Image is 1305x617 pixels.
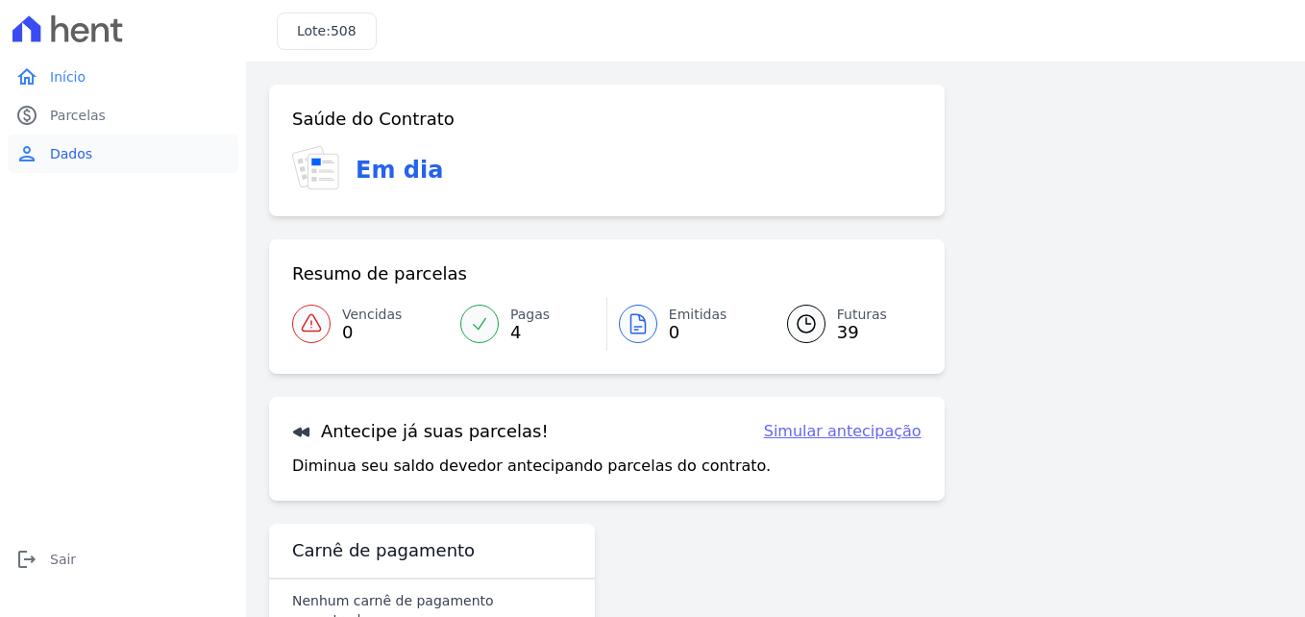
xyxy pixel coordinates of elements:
[292,539,475,562] h3: Carnê de pagamento
[15,65,38,88] i: home
[764,420,922,443] a: Simular antecipação
[449,297,606,351] a: Pagas 4
[292,420,549,443] h3: Antecipe já suas parcelas!
[15,104,38,127] i: paid
[342,305,402,325] span: Vencidas
[837,325,887,340] span: 39
[292,297,449,351] a: Vencidas 0
[50,550,76,569] span: Sair
[331,23,357,38] span: 508
[669,325,727,340] span: 0
[297,21,357,41] h3: Lote:
[356,153,443,187] h3: Em dia
[342,325,402,340] span: 0
[8,58,238,96] a: homeInício
[764,297,922,351] a: Futuras 39
[8,96,238,135] a: paidParcelas
[50,67,86,86] span: Início
[510,325,550,340] span: 4
[292,262,467,285] h3: Resumo de parcelas
[8,540,238,579] a: logoutSair
[292,108,455,131] h3: Saúde do Contrato
[8,135,238,173] a: personDados
[50,106,106,125] span: Parcelas
[669,305,727,325] span: Emitidas
[15,548,38,571] i: logout
[292,455,771,478] p: Diminua seu saldo devedor antecipando parcelas do contrato.
[837,305,887,325] span: Futuras
[607,297,764,351] a: Emitidas 0
[510,305,550,325] span: Pagas
[15,142,38,165] i: person
[50,144,92,163] span: Dados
